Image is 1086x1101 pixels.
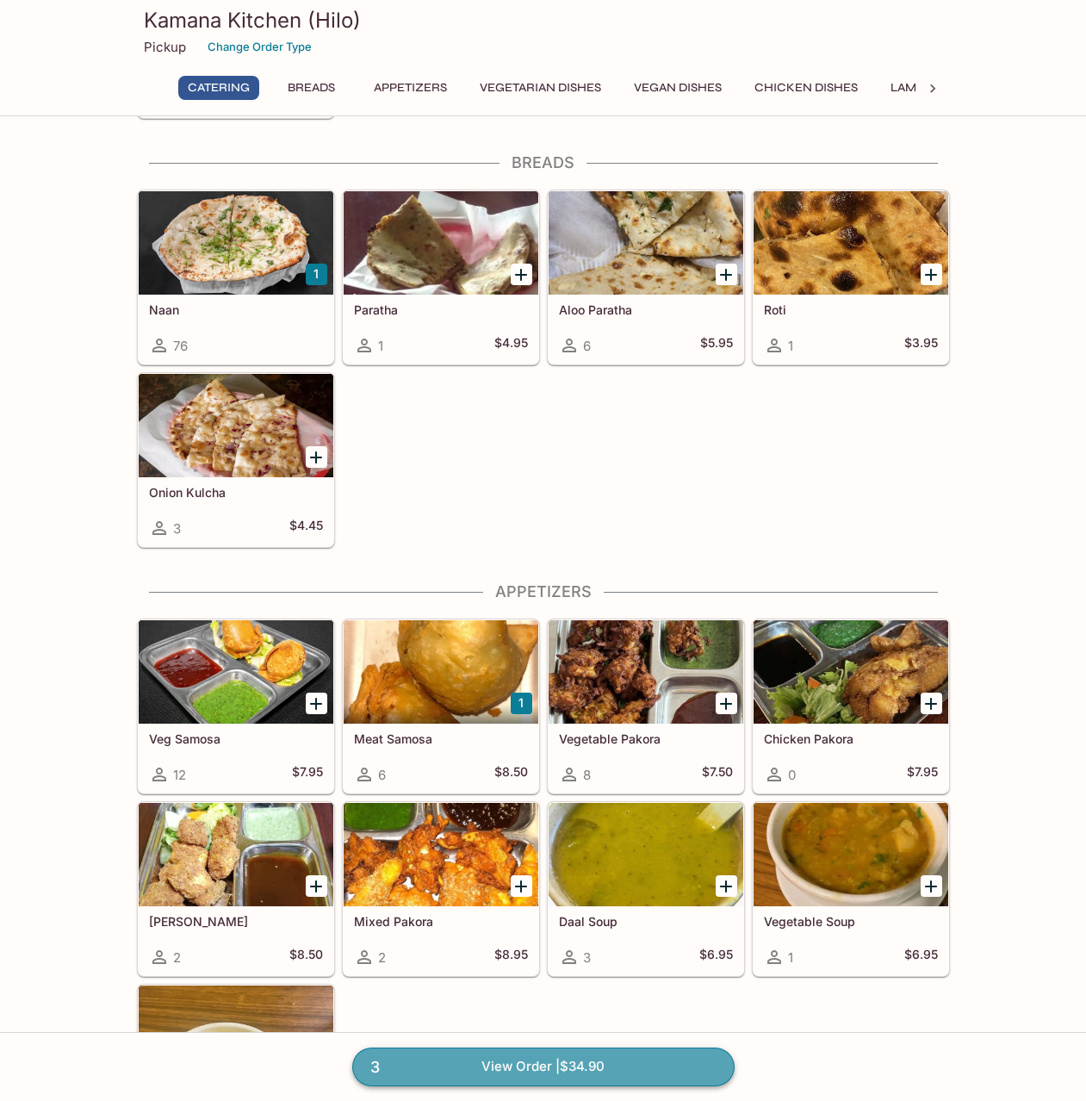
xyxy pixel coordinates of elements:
[378,338,383,354] span: 1
[881,76,979,100] button: Lamb Dishes
[549,803,743,906] div: Daal Soup
[753,802,949,976] a: Vegetable Soup1$6.95
[583,338,591,354] span: 6
[702,764,733,785] h5: $7.50
[494,335,528,356] h5: $4.95
[354,914,528,929] h5: Mixed Pakora
[144,7,943,34] h3: Kamana Kitchen (Hilo)
[511,264,532,285] button: Add Paratha
[144,39,186,55] p: Pickup
[343,802,539,976] a: Mixed Pakora2$8.95
[559,731,733,746] h5: Vegetable Pakora
[139,374,333,477] div: Onion Kulcha
[306,875,327,897] button: Add Paneer Pakora
[788,767,796,783] span: 0
[921,693,942,714] button: Add Chicken Pakora
[138,190,334,364] a: Naan76
[764,914,938,929] h5: Vegetable Soup
[200,34,320,60] button: Change Order Type
[360,1055,390,1079] span: 3
[511,693,532,714] button: Add Meat Samosa
[921,264,942,285] button: Add Roti
[559,302,733,317] h5: Aloo Paratha
[138,373,334,547] a: Onion Kulcha3$4.45
[292,764,323,785] h5: $7.95
[306,264,327,285] button: Add Naan
[289,518,323,538] h5: $4.45
[788,338,793,354] span: 1
[754,803,948,906] div: Vegetable Soup
[716,693,737,714] button: Add Vegetable Pakora
[548,190,744,364] a: Aloo Paratha6$5.95
[149,914,323,929] h5: [PERSON_NAME]
[699,947,733,967] h5: $6.95
[173,767,186,783] span: 12
[904,335,938,356] h5: $3.95
[745,76,867,100] button: Chicken Dishes
[548,802,744,976] a: Daal Soup3$6.95
[700,335,733,356] h5: $5.95
[306,693,327,714] button: Add Veg Samosa
[907,764,938,785] h5: $7.95
[764,302,938,317] h5: Roti
[138,619,334,793] a: Veg Samosa12$7.95
[559,914,733,929] h5: Daal Soup
[344,803,538,906] div: Mixed Pakora
[344,620,538,724] div: Meat Samosa
[624,76,731,100] button: Vegan Dishes
[139,803,333,906] div: Paneer Pakora
[921,875,942,897] button: Add Vegetable Soup
[549,620,743,724] div: Vegetable Pakora
[149,302,323,317] h5: Naan
[378,949,386,966] span: 2
[178,76,259,100] button: Catering
[354,302,528,317] h5: Paratha
[754,191,948,295] div: Roti
[904,947,938,967] h5: $6.95
[139,620,333,724] div: Veg Samosa
[764,731,938,746] h5: Chicken Pakora
[343,619,539,793] a: Meat Samosa6$8.50
[716,264,737,285] button: Add Aloo Paratha
[583,949,591,966] span: 3
[137,153,950,172] h4: Breads
[753,190,949,364] a: Roti1$3.95
[753,619,949,793] a: Chicken Pakora0$7.95
[364,76,456,100] button: Appetizers
[549,191,743,295] div: Aloo Paratha
[273,76,351,100] button: Breads
[494,947,528,967] h5: $8.95
[716,875,737,897] button: Add Daal Soup
[470,76,611,100] button: Vegetarian Dishes
[173,949,181,966] span: 2
[344,191,538,295] div: Paratha
[343,190,539,364] a: Paratha1$4.95
[354,731,528,746] h5: Meat Samosa
[754,620,948,724] div: Chicken Pakora
[137,582,950,601] h4: Appetizers
[494,764,528,785] h5: $8.50
[289,947,323,967] h5: $8.50
[788,949,793,966] span: 1
[548,619,744,793] a: Vegetable Pakora8$7.50
[138,802,334,976] a: [PERSON_NAME]2$8.50
[352,1048,735,1085] a: 3View Order |$34.90
[511,875,532,897] button: Add Mixed Pakora
[378,767,386,783] span: 6
[173,520,181,537] span: 3
[149,731,323,746] h5: Veg Samosa
[149,485,323,500] h5: Onion Kulcha
[173,338,188,354] span: 76
[583,767,591,783] span: 8
[139,191,333,295] div: Naan
[306,446,327,468] button: Add Onion Kulcha
[139,986,333,1089] div: Mulagatani Soup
